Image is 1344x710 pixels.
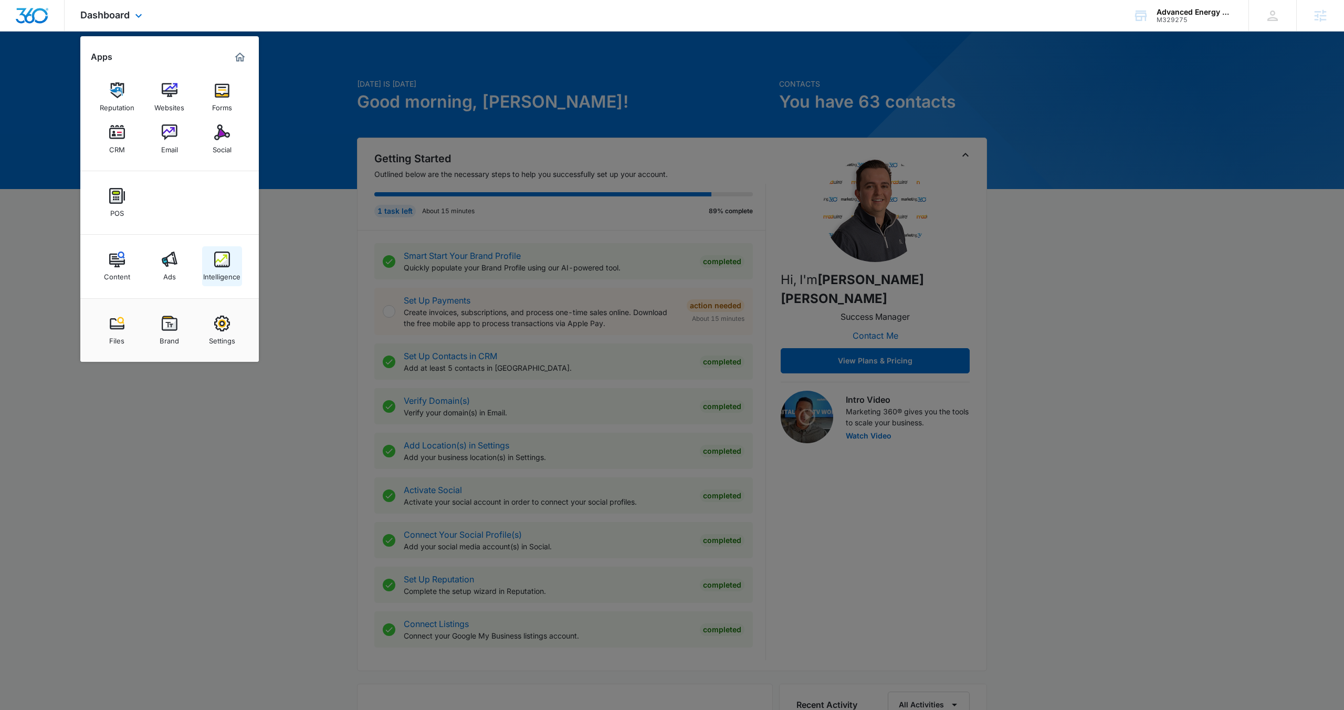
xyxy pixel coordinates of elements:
[163,267,176,281] div: Ads
[150,77,190,117] a: Websites
[1157,16,1233,24] div: account id
[202,119,242,159] a: Social
[40,62,94,69] div: Domain Overview
[80,9,130,20] span: Dashboard
[154,98,184,112] div: Websites
[1157,8,1233,16] div: account name
[104,267,130,281] div: Content
[29,17,51,25] div: v 4.0.24
[17,17,25,25] img: logo_orange.svg
[160,331,179,345] div: Brand
[97,246,137,286] a: Content
[97,310,137,350] a: Files
[150,119,190,159] a: Email
[116,62,177,69] div: Keywords by Traffic
[97,119,137,159] a: CRM
[232,49,248,66] a: Marketing 360® Dashboard
[27,27,115,36] div: Domain: [DOMAIN_NAME]
[213,140,232,154] div: Social
[202,246,242,286] a: Intelligence
[150,310,190,350] a: Brand
[202,310,242,350] a: Settings
[97,183,137,223] a: POS
[97,77,137,117] a: Reputation
[110,204,124,217] div: POS
[28,61,37,69] img: tab_domain_overview_orange.svg
[212,98,232,112] div: Forms
[100,98,134,112] div: Reputation
[104,61,113,69] img: tab_keywords_by_traffic_grey.svg
[17,27,25,36] img: website_grey.svg
[202,77,242,117] a: Forms
[109,140,125,154] div: CRM
[109,331,124,345] div: Files
[91,52,112,62] h2: Apps
[150,246,190,286] a: Ads
[203,267,240,281] div: Intelligence
[209,331,235,345] div: Settings
[161,140,178,154] div: Email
